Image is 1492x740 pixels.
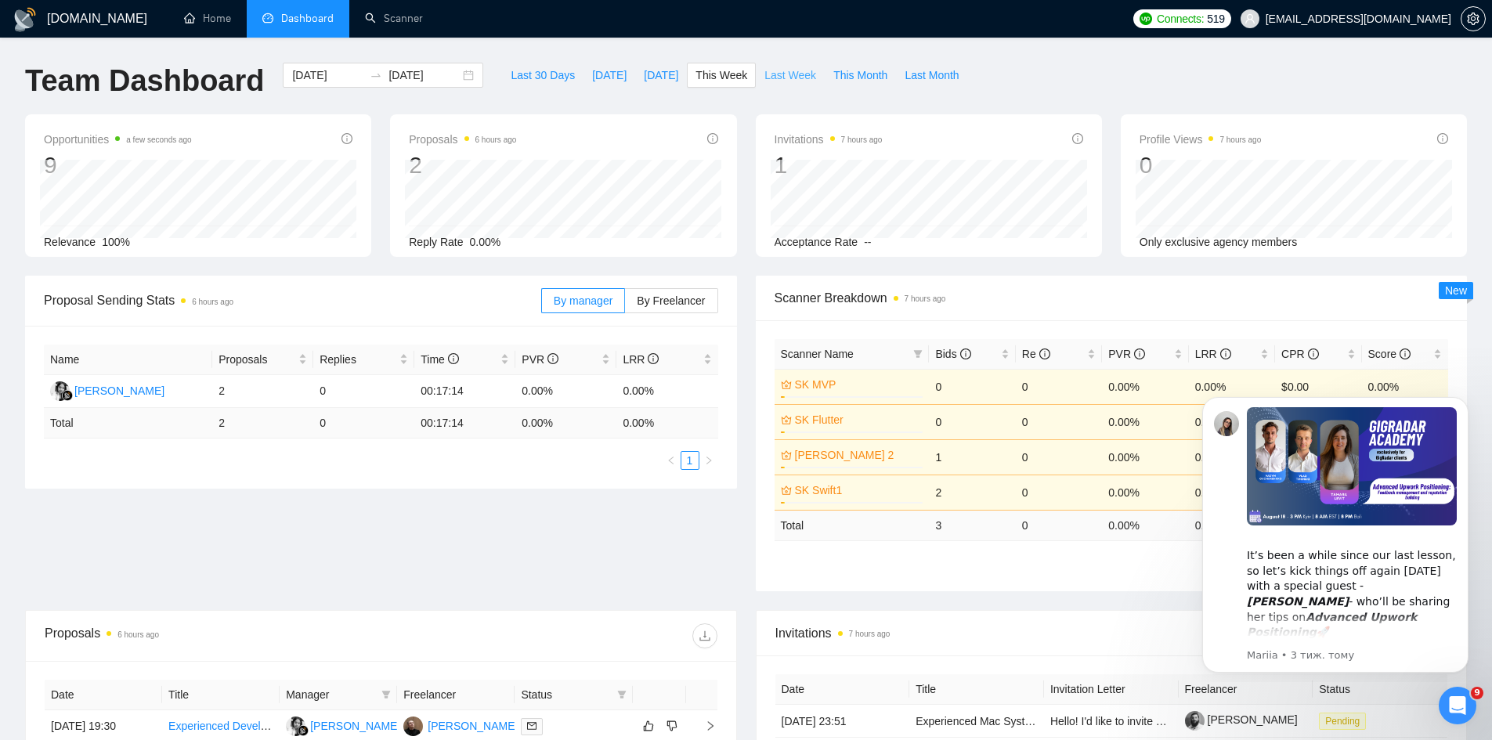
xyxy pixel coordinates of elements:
[409,130,516,149] span: Proposals
[262,13,273,23] span: dashboard
[168,720,502,732] a: Experienced Developer Needed for Connected TV App Development
[849,630,891,638] time: 7 hours ago
[692,623,717,648] button: download
[756,63,825,88] button: Last Week
[320,351,396,368] span: Replies
[704,456,713,465] span: right
[648,353,659,364] span: info-circle
[833,67,887,84] span: This Month
[1108,348,1145,360] span: PVR
[1140,150,1262,180] div: 0
[370,69,382,81] span: to
[44,130,192,149] span: Opportunities
[515,408,616,439] td: 0.00 %
[50,381,70,401] img: GB
[795,446,920,464] a: [PERSON_NAME] 2
[184,12,231,25] a: homeHome
[25,63,264,99] h1: Team Dashboard
[1102,369,1188,404] td: 0.00%
[192,298,233,306] time: 6 hours ago
[126,135,191,144] time: a few seconds ago
[643,720,654,732] span: like
[1016,475,1102,510] td: 0
[421,353,458,366] span: Time
[1219,135,1261,144] time: 7 hours ago
[775,705,910,738] td: [DATE] 23:51
[1445,284,1467,297] span: New
[1185,713,1298,726] a: [PERSON_NAME]
[960,348,971,359] span: info-circle
[1140,130,1262,149] span: Profile Views
[414,408,515,439] td: 00:17:14
[910,342,926,366] span: filter
[313,408,414,439] td: 0
[74,382,164,399] div: [PERSON_NAME]
[905,294,946,303] time: 7 hours ago
[1220,348,1231,359] span: info-circle
[313,375,414,408] td: 0
[1313,674,1447,705] th: Status
[448,353,459,364] span: info-circle
[313,345,414,375] th: Replies
[583,63,635,88] button: [DATE]
[1275,369,1361,404] td: $0.00
[522,353,558,366] span: PVR
[470,236,501,248] span: 0.00%
[637,294,705,307] span: By Freelancer
[616,408,717,439] td: 0.00 %
[929,510,1015,540] td: 3
[775,288,1449,308] span: Scanner Breakdown
[614,683,630,706] span: filter
[795,411,920,428] a: SK Flutter
[1245,13,1255,24] span: user
[929,439,1015,475] td: 1
[841,135,883,144] time: 7 hours ago
[592,67,627,84] span: [DATE]
[681,452,699,469] a: 1
[1461,13,1485,25] span: setting
[795,376,920,393] a: SK MVP
[781,348,854,360] span: Scanner Name
[219,351,295,368] span: Proposals
[1437,133,1448,144] span: info-circle
[707,133,718,144] span: info-circle
[381,690,391,699] span: filter
[825,63,896,88] button: This Month
[62,390,73,401] img: gigradar-bm.png
[50,384,164,396] a: GB[PERSON_NAME]
[102,236,130,248] span: 100%
[1044,674,1179,705] th: Invitation Letter
[44,408,212,439] td: Total
[547,353,558,364] span: info-circle
[378,683,394,706] span: filter
[45,680,162,710] th: Date
[44,345,212,375] th: Name
[212,375,313,408] td: 2
[1039,348,1050,359] span: info-circle
[527,721,536,731] span: mail
[623,353,659,366] span: LRR
[1400,348,1411,359] span: info-circle
[409,236,463,248] span: Reply Rate
[692,720,716,731] span: right
[667,456,676,465] span: left
[639,717,658,735] button: like
[1439,687,1476,724] iframe: Intercom live chat
[502,63,583,88] button: Last 30 Days
[681,451,699,470] li: 1
[521,686,610,703] span: Status
[909,705,1044,738] td: Experienced Mac System Developer
[795,482,920,499] a: SK Swift1
[929,475,1015,510] td: 2
[1471,687,1483,699] span: 9
[781,485,792,496] span: crown
[909,674,1044,705] th: Title
[693,630,717,642] span: download
[1157,10,1204,27] span: Connects:
[1185,711,1205,731] img: c1qk3uzTSpkYWwFdJCy25Pjd6PhyMKQfXKHAhRS17R4-qD2l5duE1DPB4A9tswDYQZ
[667,720,677,732] span: dislike
[662,451,681,470] button: left
[45,623,381,648] div: Proposals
